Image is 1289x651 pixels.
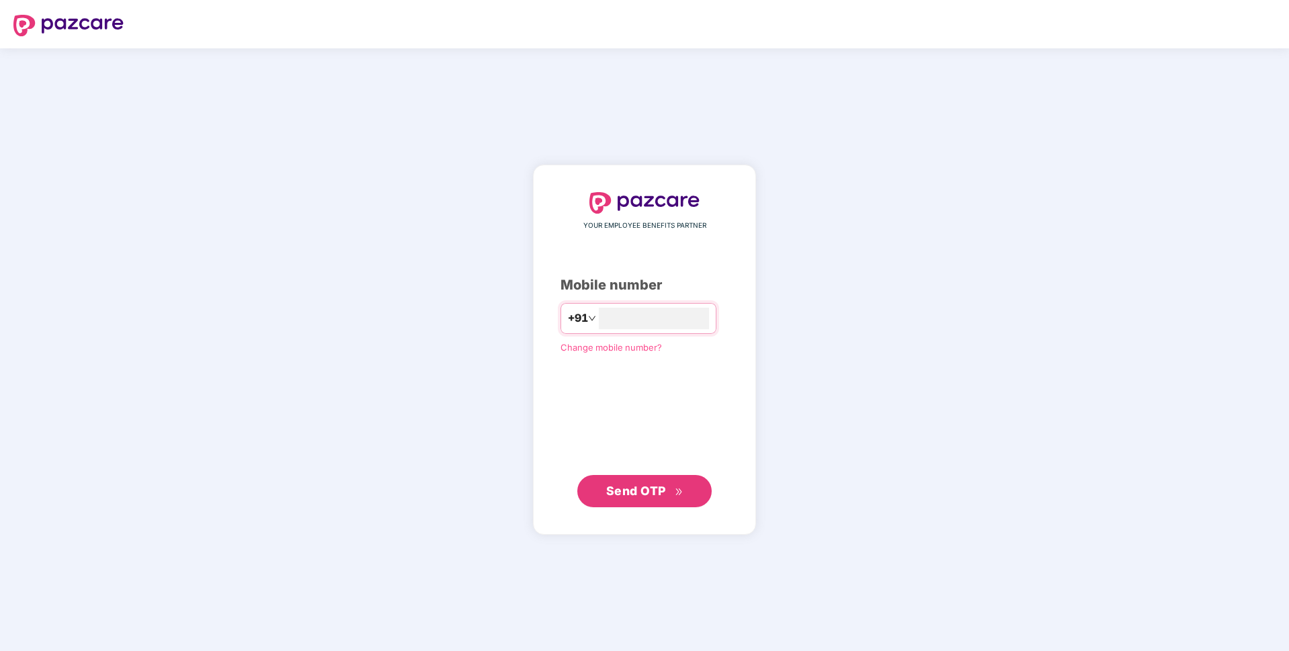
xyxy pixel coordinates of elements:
[583,220,706,231] span: YOUR EMPLOYEE BENEFITS PARTNER
[13,15,124,36] img: logo
[606,484,666,498] span: Send OTP
[588,314,596,322] span: down
[675,488,683,496] span: double-right
[560,275,729,296] div: Mobile number
[577,475,712,507] button: Send OTPdouble-right
[560,342,662,353] a: Change mobile number?
[589,192,700,214] img: logo
[568,310,588,327] span: +91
